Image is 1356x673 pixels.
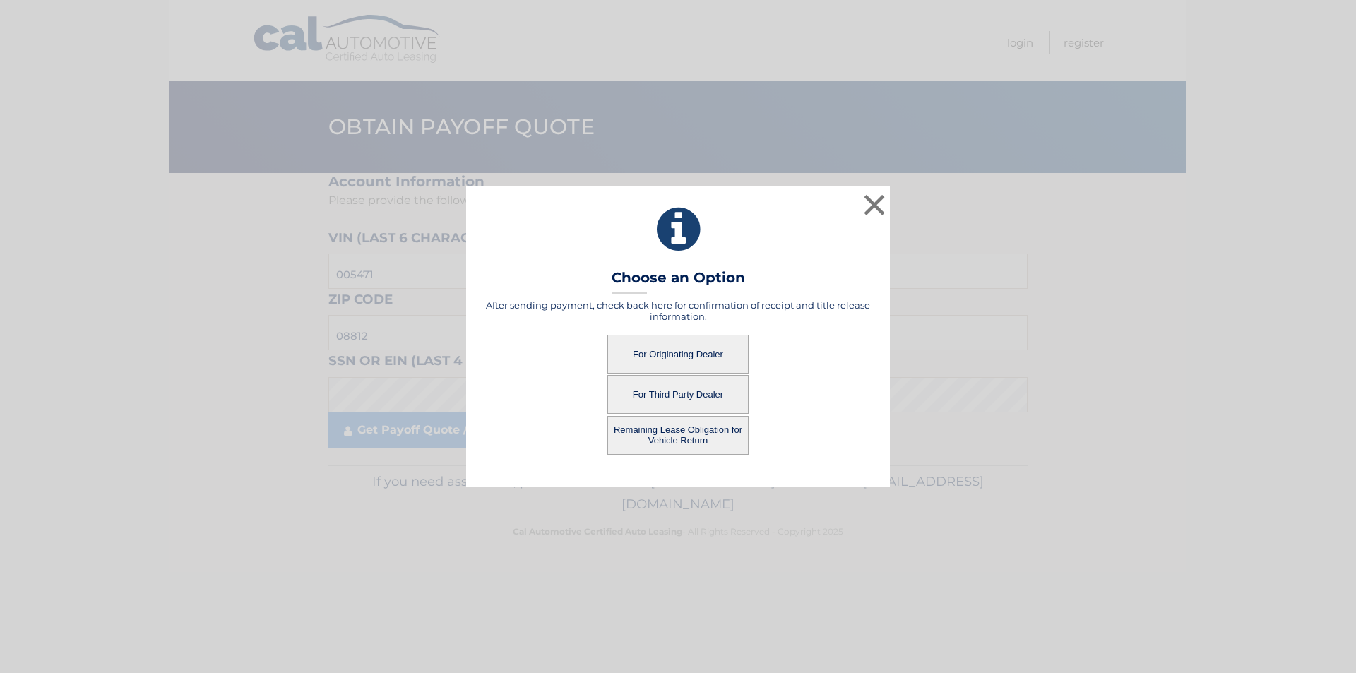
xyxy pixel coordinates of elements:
[612,269,745,294] h3: Choose an Option
[607,416,749,455] button: Remaining Lease Obligation for Vehicle Return
[484,299,872,322] h5: After sending payment, check back here for confirmation of receipt and title release information.
[607,335,749,374] button: For Originating Dealer
[607,375,749,414] button: For Third Party Dealer
[860,191,888,219] button: ×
